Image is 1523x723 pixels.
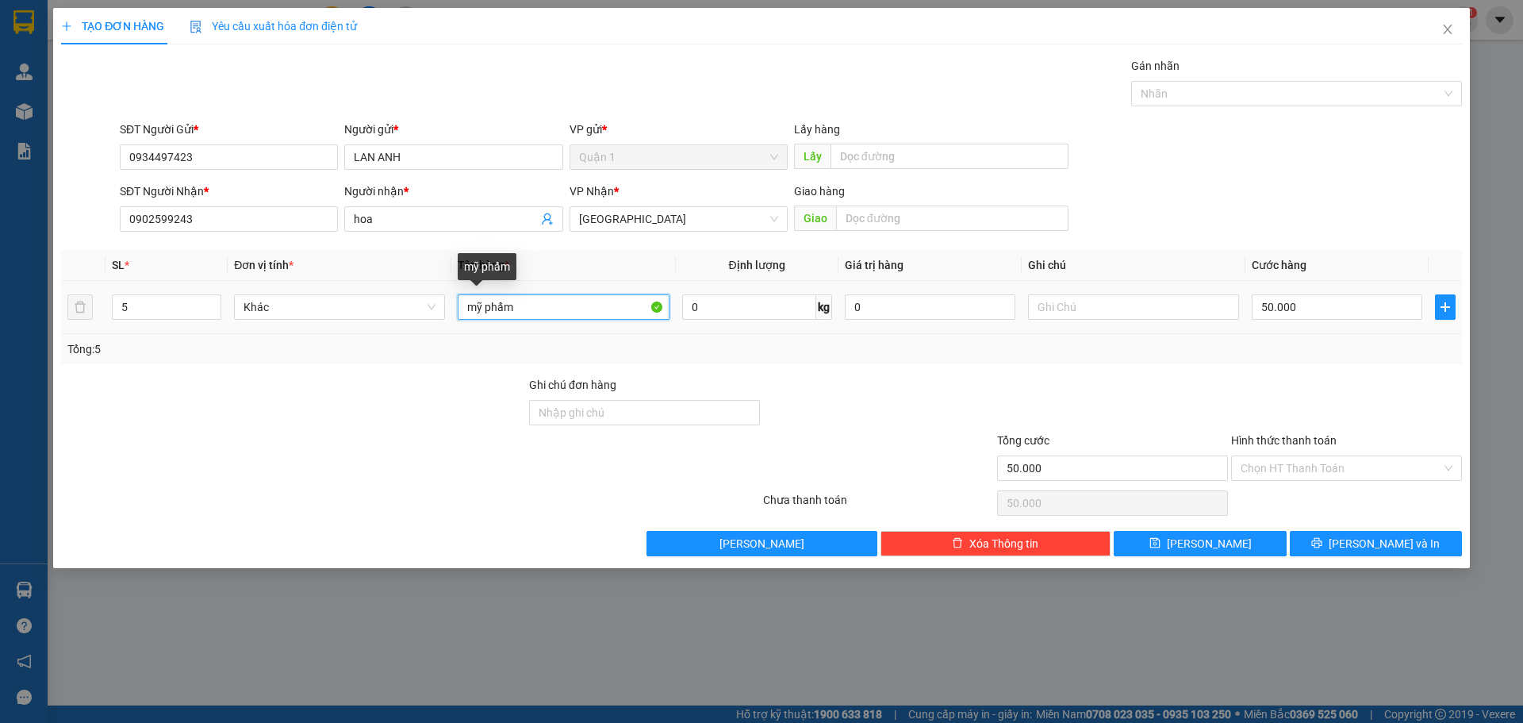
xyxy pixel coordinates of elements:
span: Định lượng [729,259,785,271]
img: icon [190,21,202,33]
span: Cước hàng [1252,259,1306,271]
span: delete [952,537,963,550]
span: Tổng cước [997,434,1049,447]
th: Ghi chú [1022,250,1245,281]
div: VP gửi [570,121,788,138]
span: [PERSON_NAME] [1167,535,1252,552]
span: Quận 1 [579,145,778,169]
div: Người nhận [344,183,562,200]
span: Khác [244,295,435,319]
span: Lấy hàng [794,123,840,136]
input: Dọc đường [831,144,1068,169]
div: Người gửi [344,121,562,138]
span: [PERSON_NAME] [719,535,804,552]
div: mỹ phẩm [458,253,516,280]
label: Hình thức thanh toán [1231,434,1337,447]
span: plus [61,21,72,32]
span: TẠO ĐƠN HÀNG [61,20,164,33]
span: Đơn vị tính [234,259,293,271]
span: VP Nhận [570,185,614,198]
button: deleteXóa Thông tin [880,531,1111,556]
span: Giao hàng [794,185,845,198]
span: SL [112,259,125,271]
label: Gán nhãn [1131,60,1180,72]
span: plus [1436,301,1455,313]
input: Ghi chú đơn hàng [529,400,760,425]
span: Lấy [794,144,831,169]
div: Chưa thanh toán [761,491,996,519]
span: kg [816,294,832,320]
input: 0 [845,294,1015,320]
span: printer [1311,537,1322,550]
button: printer[PERSON_NAME] và In [1290,531,1462,556]
span: Giá trị hàng [845,259,903,271]
span: Yêu cầu xuất hóa đơn điện tử [190,20,357,33]
input: VD: Bàn, Ghế [458,294,669,320]
span: Xóa Thông tin [969,535,1038,552]
button: Close [1425,8,1470,52]
span: save [1149,537,1160,550]
span: close [1441,23,1454,36]
button: delete [67,294,93,320]
input: Dọc đường [836,206,1068,231]
button: plus [1435,294,1456,320]
span: user-add [541,213,554,225]
span: [PERSON_NAME] và In [1329,535,1440,552]
label: Ghi chú đơn hàng [529,379,616,391]
div: SĐT Người Nhận [120,183,338,200]
div: Tổng: 5 [67,340,588,358]
button: [PERSON_NAME] [646,531,877,556]
span: Giao [794,206,836,231]
input: Ghi Chú [1028,294,1239,320]
span: Nha Trang [579,207,778,231]
div: SĐT Người Gửi [120,121,338,138]
button: save[PERSON_NAME] [1114,531,1286,556]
